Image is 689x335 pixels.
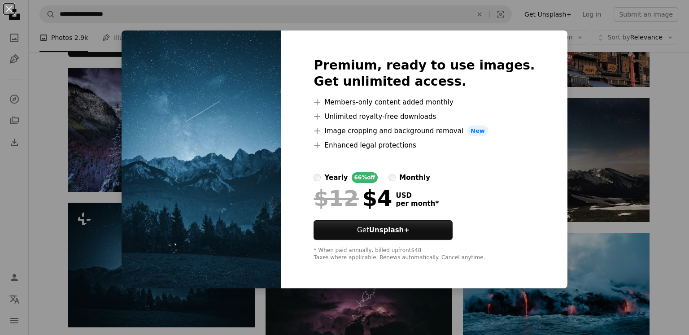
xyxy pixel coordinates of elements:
[314,247,535,261] div: * When paid annually, billed upfront $48 Taxes where applicable. Renews automatically. Cancel any...
[324,172,348,183] div: yearly
[314,57,535,90] h2: Premium, ready to use images. Get unlimited access.
[388,174,396,181] input: monthly
[314,174,321,181] input: yearly66%off
[314,187,358,210] span: $12
[314,187,392,210] div: $4
[314,220,453,240] button: GetUnsplash+
[314,140,535,151] li: Enhanced legal protections
[352,172,378,183] div: 66% off
[314,126,535,136] li: Image cropping and background removal
[399,172,430,183] div: monthly
[467,126,488,136] span: New
[396,200,439,208] span: per month *
[314,97,535,108] li: Members-only content added monthly
[396,191,439,200] span: USD
[369,226,410,234] strong: Unsplash+
[122,30,281,289] img: premium_photo-1686157758105-b100bd44945c
[314,111,535,122] li: Unlimited royalty-free downloads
